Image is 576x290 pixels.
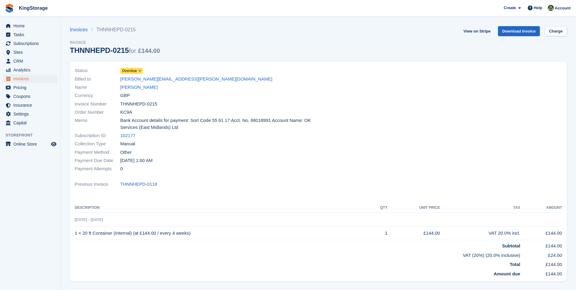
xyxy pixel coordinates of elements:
span: CRM [13,57,50,65]
div: VAT 20.0% incl. [440,230,520,237]
span: Name [75,84,120,91]
span: Currency [75,92,120,99]
span: [DATE] - [DATE] [75,217,103,222]
a: KingStorage [16,3,50,13]
span: Insurance [13,101,50,109]
a: menu [3,66,57,74]
span: Coupons [13,92,50,101]
span: Settings [13,110,50,118]
td: £144.00 [520,226,562,240]
span: Overdue [122,68,137,74]
th: QTY [369,203,388,213]
td: £144.00 [520,240,562,250]
a: menu [3,39,57,48]
td: £144.00 [520,268,562,278]
strong: Amount due [494,271,520,276]
span: Account [555,5,571,11]
img: John King [548,5,554,11]
span: Invoice Number [75,101,120,108]
span: Capital [13,119,50,127]
td: 1 [369,226,388,240]
strong: Total [510,262,520,267]
span: GBP [120,92,130,99]
a: menu [3,92,57,101]
td: 1 × 20 ft Container (Internal) (at £144.00 / every 4 weeks) [75,226,369,240]
th: Unit Price [387,203,440,213]
th: Tax [440,203,520,213]
span: Other [120,149,132,156]
a: View on Stripe [461,26,493,36]
a: menu [3,140,57,148]
th: Amount [520,203,562,213]
a: menu [3,48,57,57]
span: THNNHEPD-0215 [120,101,157,108]
span: Collection Type [75,140,120,147]
span: Pricing [13,83,50,92]
a: menu [3,57,57,65]
a: Preview store [50,140,57,148]
a: menu [3,30,57,39]
nav: breadcrumbs [70,26,160,33]
span: Tasks [13,30,50,39]
a: 102177 [120,132,135,139]
td: £24.00 [520,250,562,259]
a: Invoices [70,26,91,33]
span: Subscription ID [75,132,120,139]
span: Bank Account details for payment: Sort Code 55 61 17 Acct. No. 68018991 Account Name: OK Services... [120,117,315,131]
img: stora-icon-8386f47178a22dfd0bd8f6a31ec36ba5ce8667c1dd55bd0f319d3a0aa187defe.svg [5,4,14,13]
span: Payment Attempts [75,165,120,172]
span: Home [13,22,50,30]
span: KC9A [120,109,132,116]
span: for [129,47,136,54]
span: Storefront [5,132,60,138]
a: [PERSON_NAME][EMAIL_ADDRESS][PERSON_NAME][DOMAIN_NAME] [120,76,272,83]
strong: Subtotal [502,243,520,248]
span: Help [534,5,542,11]
span: 0 [120,165,123,172]
a: menu [3,22,57,30]
span: Online Store [13,140,50,148]
td: VAT (20%) (20.0% inclusive) [75,250,520,259]
span: Previous Invoice [75,181,120,188]
span: Billed to [75,76,120,83]
span: Invoices [13,74,50,83]
span: Payment Due Date [75,157,120,164]
a: Download Invoice [498,26,540,36]
span: Analytics [13,66,50,74]
span: Invoice [70,40,160,46]
a: menu [3,119,57,127]
span: £144.00 [138,47,160,54]
a: menu [3,110,57,118]
span: Manual [120,140,135,147]
a: Overdue [120,67,143,74]
span: Payment Method [75,149,120,156]
span: Create [504,5,516,11]
th: Description [75,203,369,213]
a: Charge [545,26,567,36]
span: Order Number [75,109,120,116]
td: £144.00 [387,226,440,240]
a: menu [3,83,57,92]
td: £144.00 [520,259,562,268]
a: THNNHEPD-0118 [120,181,157,188]
time: 2025-09-18 00:00:00 UTC [120,157,152,164]
a: menu [3,74,57,83]
a: menu [3,101,57,109]
span: Sites [13,48,50,57]
span: Status [75,67,120,74]
span: Memo [75,117,120,131]
span: Subscriptions [13,39,50,48]
a: [PERSON_NAME] [120,84,158,91]
div: THNNHEPD-0215 [70,46,160,54]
